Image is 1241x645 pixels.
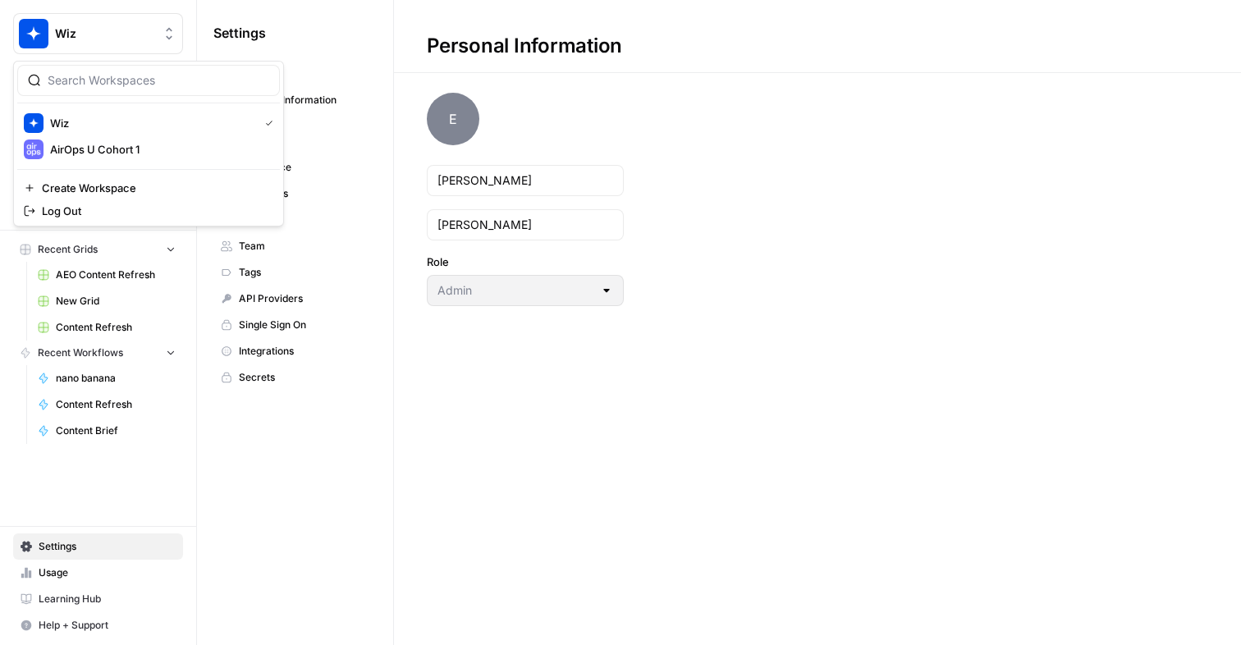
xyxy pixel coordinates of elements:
[17,199,280,222] a: Log Out
[213,233,377,259] a: Team
[239,291,369,306] span: API Providers
[13,237,183,262] button: Recent Grids
[13,533,183,560] a: Settings
[39,539,176,554] span: Settings
[38,345,123,360] span: Recent Workflows
[39,618,176,633] span: Help + Support
[239,265,369,280] span: Tags
[30,262,183,288] a: AEO Content Refresh
[13,612,183,638] button: Help + Support
[213,364,377,391] a: Secrets
[427,93,479,145] span: E
[56,268,176,282] span: AEO Content Refresh
[13,586,183,612] a: Learning Hub
[213,23,266,43] span: Settings
[30,418,183,444] a: Content Brief
[38,242,98,257] span: Recent Grids
[239,186,369,201] span: Databases
[213,154,377,181] a: Workspace
[56,423,176,438] span: Content Brief
[42,203,267,219] span: Log Out
[13,13,183,54] button: Workspace: Wiz
[427,254,624,270] label: Role
[13,61,284,226] div: Workspace: Wiz
[13,560,183,586] a: Usage
[24,140,44,159] img: AirOps U Cohort 1 Logo
[56,294,176,309] span: New Grid
[213,312,377,338] a: Single Sign On
[394,33,655,59] div: Personal Information
[239,318,369,332] span: Single Sign On
[239,370,369,385] span: Secrets
[13,341,183,365] button: Recent Workflows
[213,207,377,233] a: Billing
[56,397,176,412] span: Content Refresh
[239,93,369,107] span: Personal Information
[239,160,369,175] span: Workspace
[39,592,176,606] span: Learning Hub
[55,25,154,42] span: Wiz
[30,365,183,391] a: nano banana
[239,239,369,254] span: Team
[239,213,369,227] span: Billing
[213,87,377,113] a: Personal Information
[42,180,267,196] span: Create Workspace
[30,391,183,418] a: Content Refresh
[19,19,48,48] img: Wiz Logo
[24,113,44,133] img: Wiz Logo
[48,72,269,89] input: Search Workspaces
[30,288,183,314] a: New Grid
[50,115,252,131] span: Wiz
[30,314,183,341] a: Content Refresh
[17,176,280,199] a: Create Workspace
[50,141,267,158] span: AirOps U Cohort 1
[56,320,176,335] span: Content Refresh
[56,371,176,386] span: nano banana
[213,286,377,312] a: API Providers
[213,259,377,286] a: Tags
[213,338,377,364] a: Integrations
[39,565,176,580] span: Usage
[239,344,369,359] span: Integrations
[213,181,377,207] a: Databases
